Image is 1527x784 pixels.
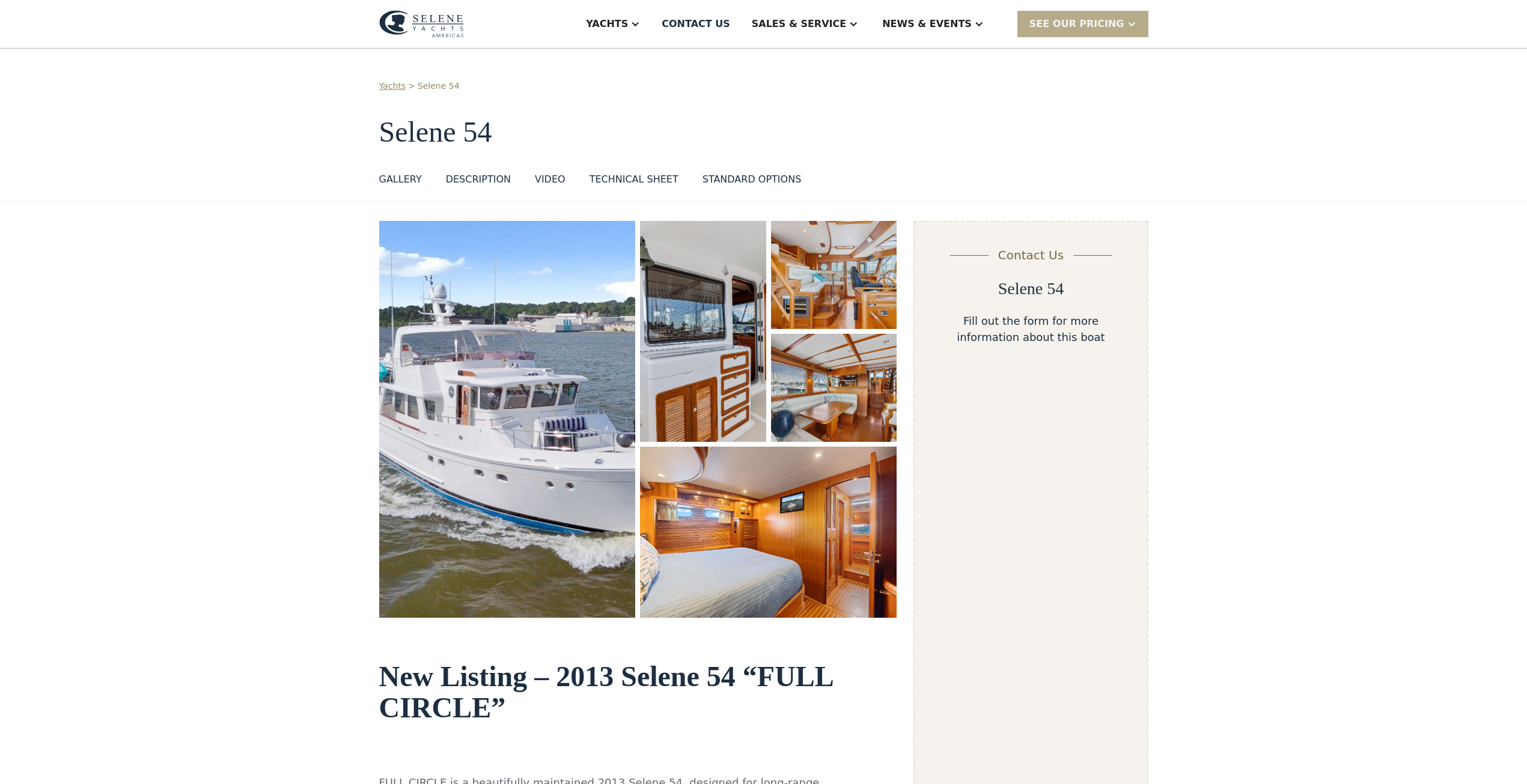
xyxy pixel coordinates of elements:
[1029,17,1124,31] div: SEE Our Pricing
[535,172,565,187] div: VIDEO
[998,279,1064,299] h2: Selene 54
[590,172,678,191] a: TECHNICAL SHEET
[703,172,802,187] div: STANDARD OPTIONS
[379,172,422,191] a: GALLERY
[446,172,511,187] div: DESCRIPTION
[640,221,766,442] a: open lightbox
[408,80,415,92] div: >
[662,17,730,31] div: Contact US
[379,172,422,187] div: GALLERY
[640,447,897,618] a: open lightbox
[882,17,972,31] div: News & EVENTS
[998,246,1064,264] div: Contact Us
[535,172,565,191] a: VIDEO
[934,313,1127,345] div: Fill out the form for more information about this boat
[586,17,628,31] div: Yachts
[771,221,897,329] a: open lightbox
[703,172,802,191] a: STANDARD OPTIONS
[379,660,833,724] strong: New Listing – 2013 Selene 54 “FULL CIRCLE”
[446,172,511,191] a: DESCRIPTION
[752,17,846,31] div: Sales & Service
[590,172,678,187] div: TECHNICAL SHEET
[1017,11,1148,37] div: SEE Our Pricing
[771,334,897,442] a: open lightbox
[379,738,897,765] h3: ‍
[934,362,1127,762] iframe: Form 1
[379,80,406,92] a: Yachts
[379,221,636,618] a: open lightbox
[379,116,1148,148] h1: Selene 54
[418,80,460,92] a: Selene 54
[379,10,464,38] img: logo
